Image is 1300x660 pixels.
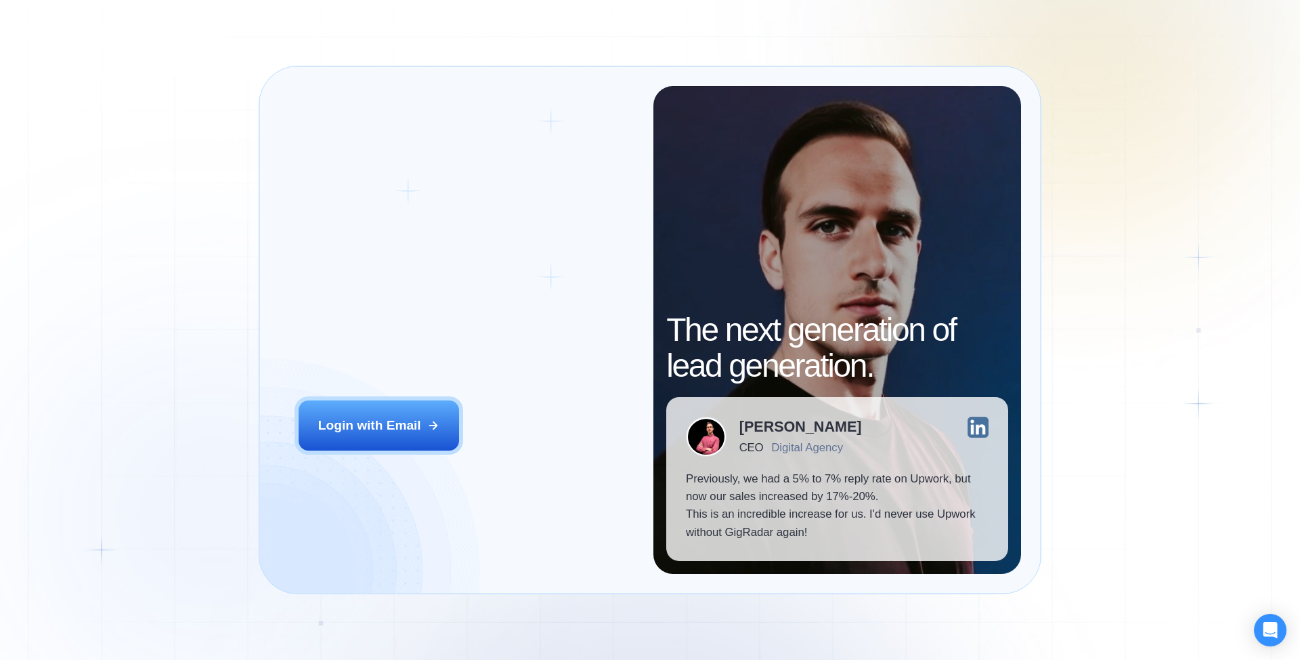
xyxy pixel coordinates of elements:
[771,441,843,454] div: Digital Agency
[1254,614,1286,646] div: Open Intercom Messenger
[299,400,460,451] button: Login with Email
[739,441,763,454] div: CEO
[318,417,421,434] div: Login with Email
[739,419,862,434] div: [PERSON_NAME]
[666,312,1008,384] h2: The next generation of lead generation.
[686,470,989,542] p: Previously, we had a 5% to 7% reply rate on Upwork, but now our sales increased by 17%-20%. This ...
